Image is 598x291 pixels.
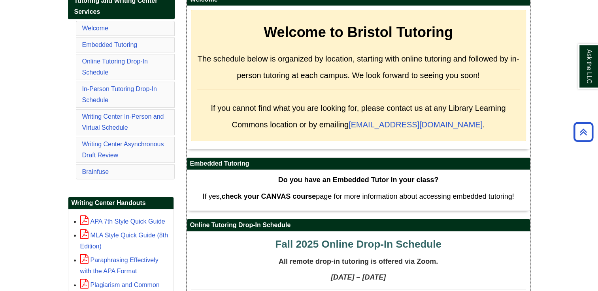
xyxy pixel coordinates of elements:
[211,104,506,129] span: If you cannot find what you are looking for, please contact us at any Library Learning Commons lo...
[82,58,148,76] a: Online Tutoring Drop-In Schedule
[82,141,164,159] a: Writing Center Asynchronous Draft Review
[82,168,109,175] a: Brainfuse
[278,176,439,184] strong: Do you have an Embedded Tutor in your class?
[349,120,483,129] a: [EMAIL_ADDRESS][DOMAIN_NAME]
[187,219,530,231] h2: Online Tutoring Drop-In Schedule
[279,257,438,265] span: All remote drop-in tutoring is offered via Zoom.
[80,257,158,274] a: Paraphrasing Effectively with the APA Format
[82,41,138,48] a: Embedded Tutoring
[275,238,441,250] span: Fall 2025 Online Drop-In Schedule
[82,25,108,32] a: Welcome
[331,273,386,281] strong: [DATE] – [DATE]
[80,232,168,250] a: MLA Style Quick Guide (8th Edition)
[187,158,530,170] h2: Embedded Tutoring
[82,113,164,131] a: Writing Center In-Person and Virtual Schedule
[82,86,157,103] a: In-Person Tutoring Drop-In Schedule
[221,192,316,200] strong: check your CANVAS course
[68,197,174,209] h2: Writing Center Handouts
[202,192,514,200] span: If yes, page for more information about accessing embedded tutoring!
[264,24,453,40] strong: Welcome to Bristol Tutoring
[80,218,165,225] a: APA 7th Style Quick Guide
[198,54,519,80] span: The schedule below is organized by location, starting with online tutoring and followed by in-per...
[571,127,596,137] a: Back to Top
